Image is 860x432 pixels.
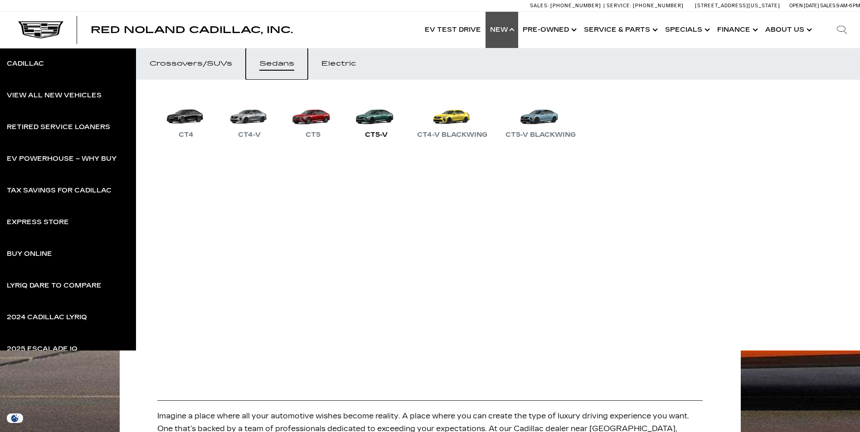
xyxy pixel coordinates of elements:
[7,346,78,352] div: 2025 Escalade IQ
[633,3,684,9] span: [PHONE_NUMBER]
[259,61,294,67] div: Sedans
[7,283,102,289] div: LYRIQ Dare to Compare
[530,3,549,9] span: Sales:
[518,12,579,48] a: Pre-Owned
[233,130,265,140] div: CT4-V
[308,48,369,80] a: Electric
[603,3,686,8] a: Service: [PHONE_NUMBER]
[136,48,246,80] a: Crossovers/SUVs
[150,61,232,67] div: Crossovers/SUVs
[413,130,492,140] div: CT4-V Blackwing
[530,3,603,8] a: Sales: [PHONE_NUMBER]
[159,93,213,140] a: CT4
[501,130,580,140] div: CT5-V Blackwing
[222,93,277,140] a: CT4-V
[286,93,340,140] a: CT5
[550,3,601,9] span: [PHONE_NUMBER]
[349,93,403,140] a: CT5-V
[501,93,580,140] a: CT5-V Blackwing
[321,61,356,67] div: Electric
[91,24,293,35] span: Red Noland Cadillac, Inc.
[7,219,69,226] div: Express Store
[91,25,293,34] a: Red Noland Cadillac, Inc.
[761,12,815,48] a: About Us
[695,3,780,9] a: [STREET_ADDRESS][US_STATE]
[579,12,661,48] a: Service & Parts
[713,12,761,48] a: Finance
[789,3,819,9] span: Open [DATE]
[607,3,632,9] span: Service:
[174,130,198,140] div: CT4
[7,92,102,99] div: View All New Vehicles
[7,314,87,321] div: 2024 Cadillac LYRIQ
[7,251,52,257] div: Buy Online
[486,12,518,48] a: New
[7,187,112,194] div: Tax Savings for Cadillac
[420,12,486,48] a: EV Test Drive
[5,413,25,423] img: Opt-Out Icon
[413,93,492,140] a: CT4-V Blackwing
[301,130,325,140] div: CT5
[5,413,25,423] section: Click to Open Cookie Consent Modal
[820,3,836,9] span: Sales:
[7,61,44,67] div: Cadillac
[18,21,63,38] img: Cadillac Dark Logo with Cadillac White Text
[7,124,110,130] div: Retired Service Loaners
[246,48,308,80] a: Sedans
[360,130,392,140] div: CT5-V
[836,3,860,9] span: 9 AM-6 PM
[7,156,117,162] div: EV Powerhouse – Why Buy
[661,12,713,48] a: Specials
